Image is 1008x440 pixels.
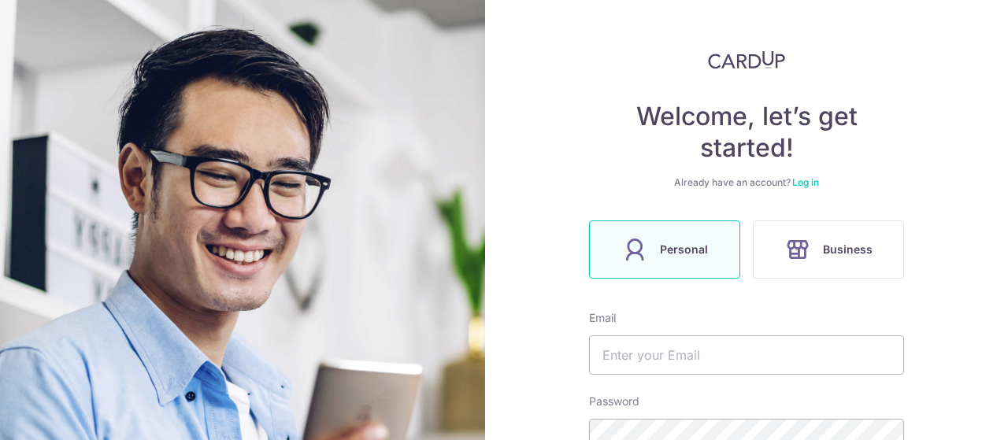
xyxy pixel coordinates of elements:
[792,176,819,188] a: Log in
[583,220,747,279] a: Personal
[708,50,785,69] img: CardUp Logo
[589,394,639,409] label: Password
[589,176,904,189] div: Already have an account?
[589,310,616,326] label: Email
[589,101,904,164] h4: Welcome, let’s get started!
[823,240,873,259] span: Business
[589,335,904,375] input: Enter your Email
[747,220,910,279] a: Business
[660,240,708,259] span: Personal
